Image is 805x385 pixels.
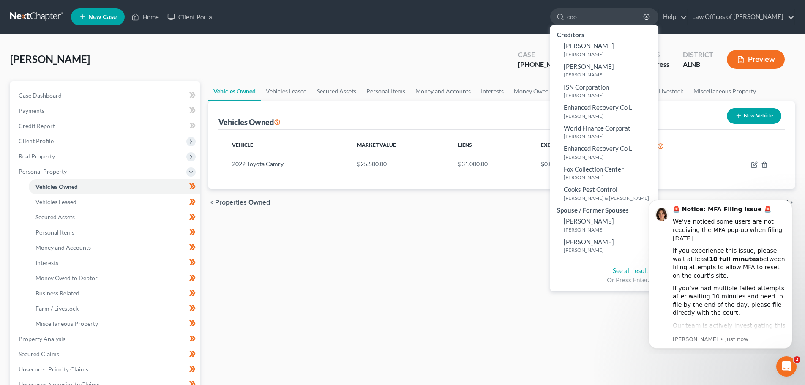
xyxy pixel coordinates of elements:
[550,122,658,142] a: World Finance Corporat[PERSON_NAME]
[567,9,644,25] input: Search by name...
[564,124,630,132] span: World Finance Corporat
[29,225,200,240] a: Personal Items
[225,156,350,172] td: 2022 Toyota Camry
[564,92,656,99] small: [PERSON_NAME]
[518,50,577,60] div: Case
[350,156,451,172] td: $25,500.00
[19,92,62,99] span: Case Dashboard
[613,267,652,274] a: See all results
[564,83,609,91] span: ISN Corporation
[208,199,215,206] i: chevron_left
[688,81,761,101] a: Miscellaneous Property
[261,81,312,101] a: Vehicles Leased
[19,168,67,175] span: Personal Property
[518,60,577,69] div: [PHONE_NUMBER]
[550,101,658,122] a: Enhanced Recovery Co L[PERSON_NAME]
[29,240,200,255] a: Money and Accounts
[19,366,88,373] span: Unsecured Priority Claims
[410,81,476,101] a: Money and Accounts
[564,42,614,49] span: [PERSON_NAME]
[550,183,658,204] a: Cooks Pest Control[PERSON_NAME] & [PERSON_NAME]
[564,165,624,173] span: Fox Collection Center
[35,320,98,327] span: Miscellaneous Property
[208,81,261,101] a: Vehicles Owned
[564,63,614,70] span: [PERSON_NAME]
[727,50,785,69] button: Preview
[550,29,658,39] div: Creditors
[29,286,200,301] a: Business Related
[215,199,270,206] span: Properties Owned
[35,213,75,221] span: Secured Assets
[35,289,79,297] span: Business Related
[29,255,200,270] a: Interests
[12,118,200,134] a: Credit Report
[12,362,200,377] a: Unsecured Priority Claims
[208,199,270,206] button: chevron_left Properties Owned
[564,71,656,78] small: [PERSON_NAME]
[688,9,794,25] a: Law Offices of [PERSON_NAME]
[564,112,656,120] small: [PERSON_NAME]
[683,60,713,69] div: ALNB
[312,81,361,101] a: Secured Assets
[350,137,451,156] th: Market Value
[550,81,658,101] a: ISN Corporation[PERSON_NAME]
[225,137,350,156] th: Vehicle
[12,331,200,347] a: Property Analysis
[564,145,632,152] span: Enhanced Recovery Co L
[635,81,688,101] a: Farm / Livestock
[509,81,581,101] a: Money Owed to Debtor
[564,194,656,202] small: [PERSON_NAME] & [PERSON_NAME]
[636,192,805,354] iframe: Intercom notifications message
[534,137,624,156] th: Exemptions
[35,183,78,190] span: Vehicles Owned
[35,274,98,281] span: Money Owed to Debtor
[451,137,534,156] th: Liens
[550,204,658,215] div: Spouse / Former Spouses
[35,198,76,205] span: Vehicles Leased
[550,215,658,235] a: [PERSON_NAME][PERSON_NAME]
[29,270,200,286] a: Money Owed to Debtor
[564,226,656,233] small: [PERSON_NAME]
[35,229,74,236] span: Personal Items
[564,51,656,58] small: [PERSON_NAME]
[19,153,55,160] span: Real Property
[564,238,614,246] span: [PERSON_NAME]
[29,179,200,194] a: Vehicles Owned
[557,276,652,284] div: Or Press Enter...
[625,137,713,156] th: Amended
[776,356,797,377] iframe: Intercom live chat
[29,210,200,225] a: Secured Assets
[19,137,54,145] span: Client Profile
[19,107,44,114] span: Payments
[476,81,509,101] a: Interests
[564,104,632,111] span: Enhanced Recovery Co L
[550,39,658,60] a: [PERSON_NAME][PERSON_NAME]
[29,316,200,331] a: Miscellaneous Property
[550,142,658,163] a: Enhanced Recovery Co L[PERSON_NAME]
[163,9,218,25] a: Client Portal
[534,156,624,172] td: $0.00
[88,14,117,20] span: New Case
[564,153,656,161] small: [PERSON_NAME]
[35,244,91,251] span: Money and Accounts
[19,335,65,342] span: Property Analysis
[127,9,163,25] a: Home
[550,163,658,183] a: Fox Collection Center[PERSON_NAME]
[10,53,90,65] span: [PERSON_NAME]
[550,235,658,256] a: [PERSON_NAME][PERSON_NAME]
[550,60,658,81] a: [PERSON_NAME][PERSON_NAME]
[29,301,200,316] a: Farm / Livestock
[564,217,614,225] span: [PERSON_NAME]
[19,350,59,358] span: Secured Claims
[659,9,687,25] a: Help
